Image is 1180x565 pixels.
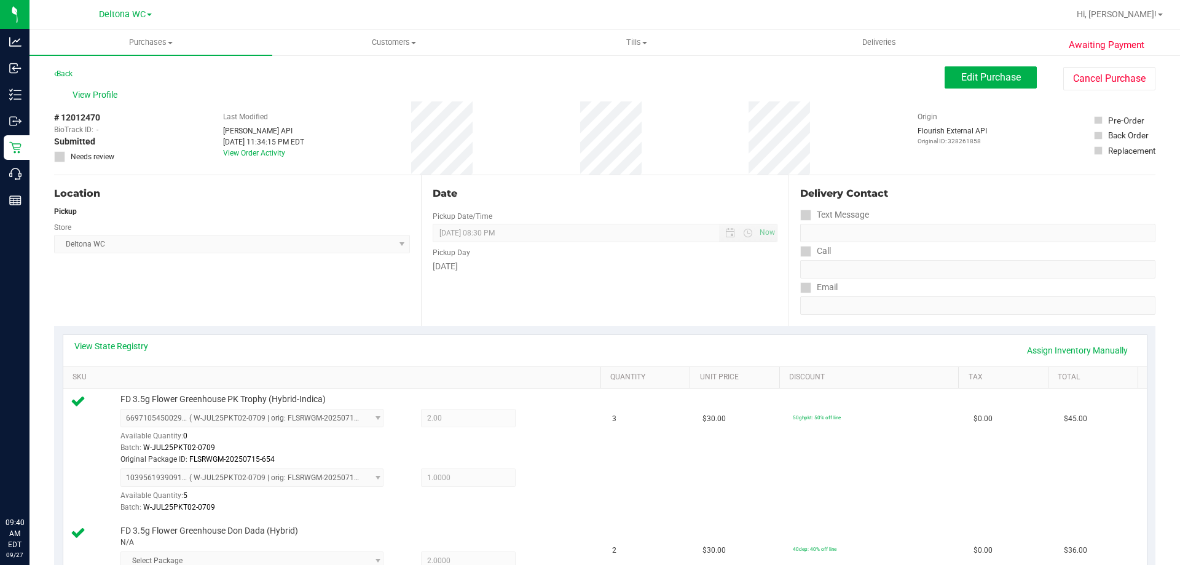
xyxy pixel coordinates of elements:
[1108,114,1144,127] div: Pre-Order
[969,373,1044,382] a: Tax
[793,546,836,552] span: 40dep: 40% off line
[189,455,275,464] span: FLSRWGM-20250715-654
[702,413,726,425] span: $30.00
[54,186,410,201] div: Location
[800,206,869,224] label: Text Message
[793,414,841,421] span: 50ghpkt: 50% off line
[273,37,514,48] span: Customers
[223,136,304,148] div: [DATE] 11:34:15 PM EDT
[73,373,596,382] a: SKU
[54,207,77,216] strong: Pickup
[974,413,993,425] span: $0.00
[6,550,24,559] p: 09/27
[433,186,777,201] div: Date
[36,465,51,480] iframe: Resource center unread badge
[974,545,993,556] span: $0.00
[120,525,298,537] span: FD 3.5g Flower Greenhouse Don Dada (Hybrid)
[120,487,397,511] div: Available Quantity:
[9,115,22,127] inline-svg: Outbound
[918,125,987,146] div: Flourish External API
[433,260,777,273] div: [DATE]
[789,373,954,382] a: Discount
[1019,340,1136,361] a: Assign Inventory Manually
[945,66,1037,89] button: Edit Purchase
[702,545,726,556] span: $30.00
[223,125,304,136] div: [PERSON_NAME] API
[120,455,187,464] span: Original Package ID:
[961,71,1021,83] span: Edit Purchase
[800,186,1155,201] div: Delivery Contact
[54,111,100,124] span: # 12012470
[800,242,831,260] label: Call
[120,537,134,548] span: N/A
[1077,9,1157,19] span: Hi, [PERSON_NAME]!
[223,149,285,157] a: View Order Activity
[1064,413,1087,425] span: $45.00
[272,30,515,55] a: Customers
[1058,373,1133,382] a: Total
[800,260,1155,279] input: Format: (999) 999-9999
[73,89,122,101] span: View Profile
[800,279,838,296] label: Email
[516,37,757,48] span: Tills
[612,413,616,425] span: 3
[120,427,397,451] div: Available Quantity:
[9,168,22,180] inline-svg: Call Center
[1064,545,1087,556] span: $36.00
[1063,67,1155,90] button: Cancel Purchase
[9,141,22,154] inline-svg: Retail
[74,340,148,352] a: View State Registry
[120,503,141,512] span: Batch:
[9,62,22,74] inline-svg: Inbound
[610,373,685,382] a: Quantity
[1069,38,1144,52] span: Awaiting Payment
[433,247,470,258] label: Pickup Day
[612,545,616,556] span: 2
[1108,129,1149,141] div: Back Order
[54,222,71,233] label: Store
[800,224,1155,242] input: Format: (999) 999-9999
[1108,144,1155,157] div: Replacement
[700,373,775,382] a: Unit Price
[29,30,272,55] a: Purchases
[433,211,492,222] label: Pickup Date/Time
[918,136,987,146] p: Original ID: 328261858
[918,111,937,122] label: Origin
[223,111,268,122] label: Last Modified
[143,503,215,512] span: W-JUL25PKT02-0709
[758,30,1001,55] a: Deliveries
[9,89,22,101] inline-svg: Inventory
[12,467,49,504] iframe: Resource center
[183,432,187,440] span: 0
[71,151,114,162] span: Needs review
[120,393,326,405] span: FD 3.5g Flower Greenhouse PK Trophy (Hybrid-Indica)
[54,135,95,148] span: Submitted
[846,37,913,48] span: Deliveries
[54,69,73,78] a: Back
[29,37,272,48] span: Purchases
[96,124,98,135] span: -
[515,30,758,55] a: Tills
[143,443,215,452] span: W-JUL25PKT02-0709
[120,443,141,452] span: Batch:
[6,517,24,550] p: 09:40 AM EDT
[54,124,93,135] span: BioTrack ID:
[99,9,146,20] span: Deltona WC
[9,194,22,207] inline-svg: Reports
[183,491,187,500] span: 5
[9,36,22,48] inline-svg: Analytics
